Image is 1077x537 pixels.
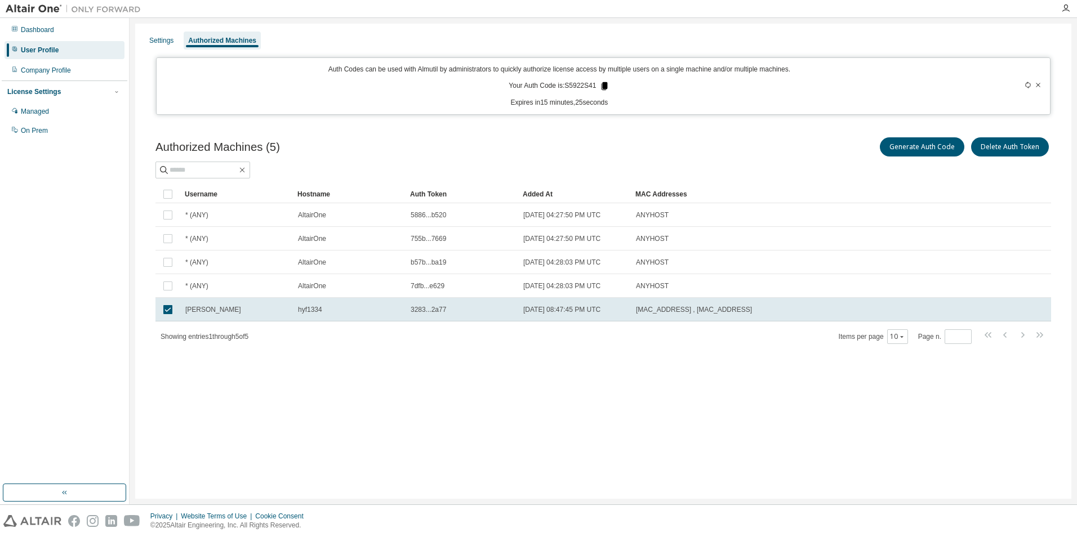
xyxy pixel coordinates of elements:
[185,305,241,314] span: [PERSON_NAME]
[185,258,208,267] span: * (ANY)
[298,258,326,267] span: AltairOne
[6,3,146,15] img: Altair One
[298,281,326,290] span: AltairOne
[181,512,255,521] div: Website Terms of Use
[298,305,322,314] span: hyf1334
[124,515,140,527] img: youtube.svg
[161,333,248,341] span: Showing entries 1 through 5 of 5
[149,36,173,45] div: Settings
[3,515,61,527] img: altair_logo.svg
[188,36,256,45] div: Authorized Machines
[155,141,280,154] span: Authorized Machines (5)
[636,211,669,220] span: ANYHOST
[636,305,752,314] span: [MAC_ADDRESS] , [MAC_ADDRESS]
[105,515,117,527] img: linkedin.svg
[7,87,61,96] div: License Settings
[971,137,1049,156] button: Delete Auth Token
[880,137,964,156] button: Generate Auth Code
[185,234,208,243] span: * (ANY)
[636,234,669,243] span: ANYHOST
[21,46,59,55] div: User Profile
[255,512,310,521] div: Cookie Consent
[411,211,446,220] span: 5886...b520
[150,521,310,530] p: © 2025 Altair Engineering, Inc. All Rights Reserved.
[21,66,71,75] div: Company Profile
[410,185,514,203] div: Auth Token
[523,185,626,203] div: Added At
[918,329,972,344] span: Page n.
[163,98,956,108] p: Expires in 15 minutes, 25 seconds
[21,126,48,135] div: On Prem
[635,185,933,203] div: MAC Addresses
[185,185,288,203] div: Username
[411,281,444,290] span: 7dfb...e629
[523,234,600,243] span: [DATE] 04:27:50 PM UTC
[297,185,401,203] div: Hostname
[636,258,669,267] span: ANYHOST
[411,258,446,267] span: b57b...ba19
[87,515,99,527] img: instagram.svg
[163,65,956,74] p: Auth Codes can be used with Almutil by administrators to quickly authorize license access by mult...
[411,234,446,243] span: 755b...7669
[636,281,669,290] span: ANYHOST
[150,512,181,521] div: Privacy
[523,211,600,220] span: [DATE] 04:27:50 PM UTC
[68,515,80,527] img: facebook.svg
[411,305,446,314] span: 3283...2a77
[185,211,208,220] span: * (ANY)
[298,234,326,243] span: AltairOne
[523,258,600,267] span: [DATE] 04:28:03 PM UTC
[298,211,326,220] span: AltairOne
[21,107,49,116] div: Managed
[185,281,208,290] span: * (ANY)
[839,329,908,344] span: Items per page
[509,81,609,91] p: Your Auth Code is: S5922S41
[523,281,600,290] span: [DATE] 04:28:03 PM UTC
[523,305,600,314] span: [DATE] 08:47:45 PM UTC
[890,332,905,341] button: 10
[21,25,54,34] div: Dashboard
